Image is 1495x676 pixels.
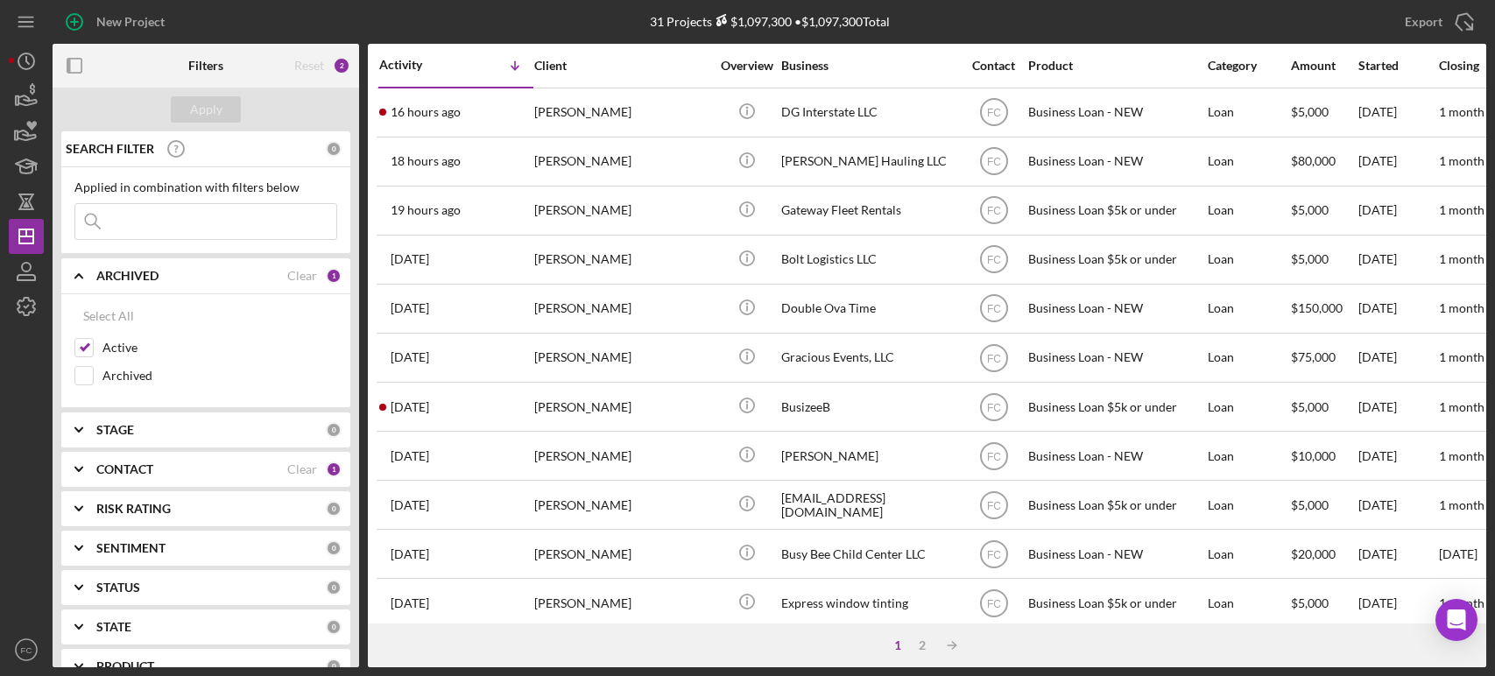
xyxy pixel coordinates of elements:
div: Bolt Logistics LLC [781,236,956,283]
div: [DATE] [1358,580,1437,626]
div: [PERSON_NAME] [534,384,709,430]
div: Export [1405,4,1442,39]
time: 2025-09-08 00:59 [391,154,461,168]
span: $5,000 [1291,595,1329,610]
div: Loan [1208,531,1289,577]
span: $5,000 [1291,104,1329,119]
b: RISK RATING [96,502,171,516]
span: $20,000 [1291,546,1336,561]
time: 2025-09-05 12:53 [391,547,429,561]
div: Overview [714,59,779,73]
time: 2025-09-05 15:57 [391,498,429,512]
div: Business Loan $5k or under [1028,236,1203,283]
div: Loan [1208,285,1289,332]
div: [PERSON_NAME] [534,580,709,626]
text: FC [987,450,1001,462]
div: [DATE] [1358,433,1437,479]
div: 0 [326,501,342,517]
b: STAGE [96,423,134,437]
text: FC [987,303,1001,315]
text: FC [987,499,1001,511]
time: 1 month [1439,104,1484,119]
div: 0 [326,658,342,674]
time: 1 month [1439,595,1484,610]
div: Business Loan - NEW [1028,334,1203,381]
b: SENTIMENT [96,541,166,555]
div: [PERSON_NAME] [534,89,709,136]
button: Select All [74,299,143,334]
div: Apply [190,96,222,123]
text: FC [987,107,1001,119]
div: Business [781,59,956,73]
text: FC [987,205,1001,217]
time: 2025-09-05 18:32 [391,350,429,364]
div: Express window tinting [781,580,956,626]
div: 0 [326,619,342,635]
div: [DATE] [1358,531,1437,577]
text: FC [987,156,1001,168]
b: Filters [188,59,223,73]
span: $75,000 [1291,349,1336,364]
div: Applied in combination with filters below [74,180,337,194]
div: Double Ova Time [781,285,956,332]
div: Business Loan $5k or under [1028,482,1203,528]
div: [DATE] [1358,384,1437,430]
div: DG Interstate LLC [781,89,956,136]
div: Loan [1208,187,1289,234]
text: FC [987,254,1001,266]
time: 1 month [1439,497,1484,512]
div: [PERSON_NAME] [534,285,709,332]
b: SEARCH FILTER [66,142,154,156]
div: Business Loan - NEW [1028,433,1203,479]
div: [PERSON_NAME] [534,187,709,234]
div: Busy Bee Child Center LLC [781,531,956,577]
b: STATE [96,620,131,634]
div: Amount [1291,59,1357,73]
div: Business Loan $5k or under [1028,187,1203,234]
div: Loan [1208,580,1289,626]
time: 1 month [1439,153,1484,168]
div: 1 [326,461,342,477]
span: $150,000 [1291,300,1343,315]
div: [PERSON_NAME] Hauling LLC [781,138,956,185]
div: Business Loan $5k or under [1028,580,1203,626]
span: $5,000 [1291,497,1329,512]
div: New Project [96,4,165,39]
text: FC [21,645,32,655]
b: ARCHIVED [96,269,159,283]
span: $5,000 [1291,399,1329,414]
time: 2025-09-05 18:30 [391,400,429,414]
time: 2025-09-05 17:23 [391,449,429,463]
div: [PERSON_NAME] [781,433,956,479]
time: 2025-09-06 02:06 [391,252,429,266]
div: BusizeeB [781,384,956,430]
time: 1 month [1439,251,1484,266]
div: 1 [885,638,910,652]
div: Loan [1208,433,1289,479]
div: Contact [961,59,1026,73]
time: 1 month [1439,349,1484,364]
div: [PERSON_NAME] [534,334,709,381]
div: Business Loan - NEW [1028,138,1203,185]
text: FC [987,352,1001,364]
div: Reset [294,59,324,73]
text: FC [987,598,1001,610]
b: STATUS [96,581,140,595]
div: Started [1358,59,1437,73]
div: 1 [326,268,342,284]
div: Business Loan $5k or under [1028,384,1203,430]
time: [DATE] [1439,546,1477,561]
div: Loan [1208,384,1289,430]
div: [DATE] [1358,482,1437,528]
text: FC [987,401,1001,413]
button: New Project [53,4,182,39]
div: 2 [910,638,934,652]
div: Clear [287,269,317,283]
div: Open Intercom Messenger [1435,599,1477,641]
time: 2025-09-08 02:42 [391,105,461,119]
time: 2025-09-04 15:33 [391,596,429,610]
span: $80,000 [1291,153,1336,168]
div: Loan [1208,334,1289,381]
time: 1 month [1439,448,1484,463]
div: Clear [287,462,317,476]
